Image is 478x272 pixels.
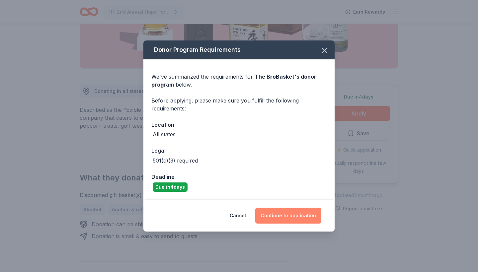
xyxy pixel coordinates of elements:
[151,97,327,112] div: Before applying, please make sure you fulfill the following requirements:
[153,182,188,192] div: Due in 4 days
[143,40,335,59] div: Donor Program Requirements
[151,172,327,181] div: Deadline
[151,120,327,129] div: Location
[153,157,198,165] div: 501(c)(3) required
[230,208,246,224] button: Cancel
[151,73,327,89] div: We've summarized the requirements for below.
[151,146,327,155] div: Legal
[255,208,321,224] button: Continue to application
[153,130,176,138] div: All states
